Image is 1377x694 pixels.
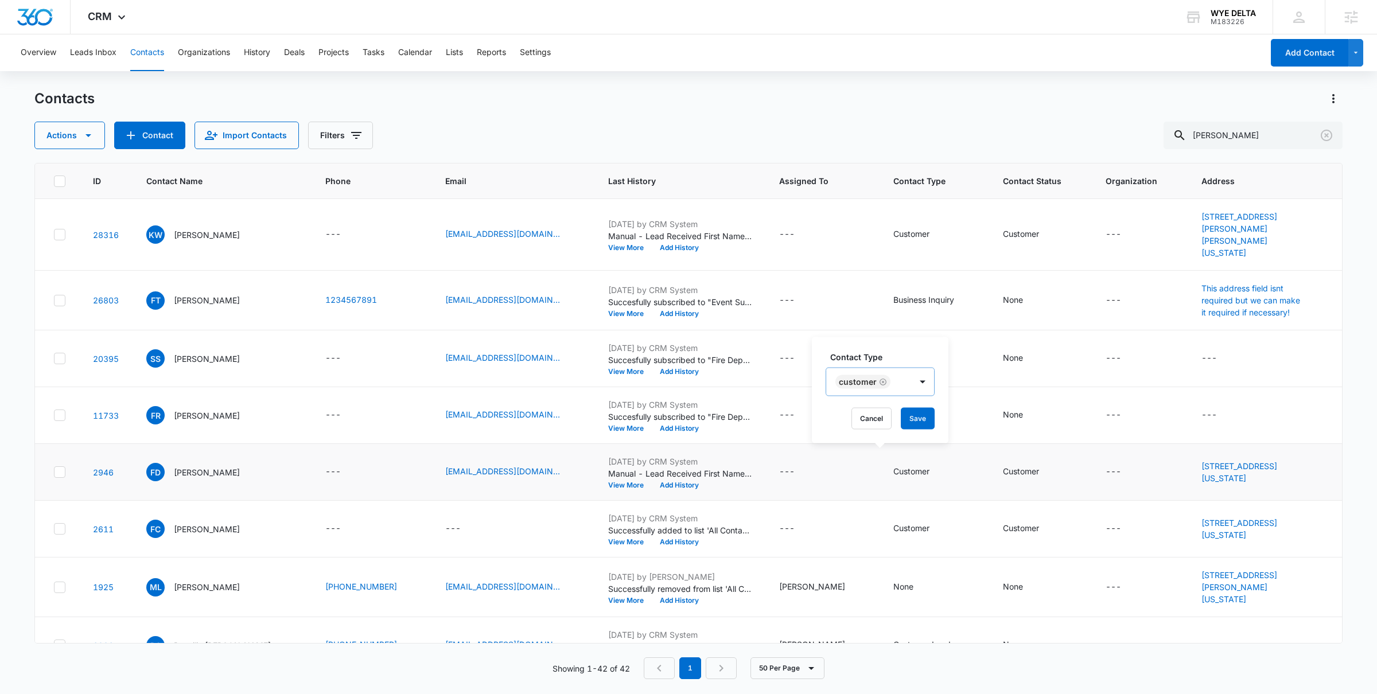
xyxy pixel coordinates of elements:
[146,636,165,654] span: BA
[146,520,260,538] div: Contact Name - Felipe CARRILLO - Select to Edit Field
[1201,282,1324,318] div: Address - This address field isnt required but we can make it required if necessary! - Select to ...
[445,228,560,240] a: [EMAIL_ADDRESS][DOMAIN_NAME]
[608,230,752,242] p: Manual - Lead Received First Name: [PERSON_NAME] Last Name: [PERSON_NAME] Email: [EMAIL_ADDRESS][...
[21,34,56,71] button: Overview
[779,228,815,241] div: Assigned To - - Select to Edit Field
[1201,210,1324,259] div: Address - 231 Old San Felipe Road, Sealy, Texas, 77474, United States - Select to Edit Field
[1201,352,1238,365] div: Address - - Select to Edit Field
[1003,408,1044,422] div: Contact Status - None - Select to Edit Field
[93,641,114,650] a: Navigate to contact details page for Baacilio Alcala
[93,295,119,305] a: Navigate to contact details page for Felipe Test
[1201,461,1277,483] a: [STREET_ADDRESS][US_STATE]
[779,580,866,594] div: Assigned To - felipe Carrillo - Select to Edit Field
[398,34,432,71] button: Calendar
[325,465,341,479] div: ---
[477,34,506,71] button: Reports
[1106,638,1121,652] div: ---
[1201,638,1238,652] div: Address - - Select to Edit Field
[445,408,581,422] div: Email - feliperodriguez@cosumnescsd.gov - Select to Edit Field
[445,175,564,187] span: Email
[608,641,752,653] p: Successfully added to list 'Customer Lead '.
[325,352,361,365] div: Phone - - Select to Edit Field
[325,522,361,536] div: Phone - - Select to Edit Field
[146,636,291,654] div: Contact Name - Baacilio Alcala - Select to Edit Field
[146,578,165,596] span: ML
[608,296,752,308] p: Succesfully subscribed to "Event Submission Follow Up ".
[1003,408,1023,420] div: None
[1106,408,1142,422] div: Organization - - Select to Edit Field
[325,408,361,422] div: Phone - - Select to Edit Field
[1106,408,1121,422] div: ---
[1201,518,1277,540] a: [STREET_ADDRESS][US_STATE]
[146,291,165,310] span: FT
[1003,522,1039,534] div: Customer
[195,122,299,149] button: Import Contacts
[114,122,185,149] button: Add Contact
[893,294,954,306] div: Business Inquiry
[652,368,707,375] button: Add History
[34,90,95,107] h1: Contacts
[130,34,164,71] button: Contacts
[146,175,281,187] span: Contact Name
[750,657,824,679] button: 50 Per Page
[608,467,752,479] p: Manual - Lead Received First Name: [PERSON_NAME] Last Name: [PERSON_NAME] Email: [PERSON_NAME][EM...
[93,582,114,592] a: Navigate to contact details page for Marilyn Lattin
[325,638,397,650] a: [PHONE_NUMBER]
[1003,580,1023,592] div: None
[893,580,913,592] div: None
[325,580,397,592] a: [PHONE_NUMBER]
[652,244,707,251] button: Add History
[1106,294,1121,307] div: ---
[146,225,165,244] span: KW
[608,629,752,641] p: [DATE] by CRM System
[893,294,975,307] div: Contact Type - Business Inquiry - Select to Edit Field
[244,34,270,71] button: History
[652,482,707,489] button: Add History
[1201,212,1277,258] a: [STREET_ADDRESS][PERSON_NAME][PERSON_NAME][US_STATE]
[779,408,795,422] div: ---
[325,465,361,479] div: Phone - - Select to Edit Field
[1106,228,1121,241] div: ---
[652,425,707,432] button: Add History
[1106,352,1142,365] div: Organization - - Select to Edit Field
[830,351,939,363] label: Contact Type
[445,522,461,536] div: ---
[93,354,119,364] a: Navigate to contact details page for Steven Silver
[363,34,384,71] button: Tasks
[146,463,165,481] span: FD
[93,467,114,477] a: Navigate to contact details page for Felipe De Carrillo
[308,122,373,149] button: Filters
[146,406,260,424] div: Contact Name - Felipe Rodriguez - Select to Edit Field
[93,230,119,240] a: Navigate to contact details page for Kaleb Wilson
[325,638,418,652] div: Phone - (909) 769-7832 - Select to Edit Field
[445,465,560,477] a: [EMAIL_ADDRESS][DOMAIN_NAME]
[839,378,877,386] div: Customer
[1201,408,1217,422] div: ---
[1106,580,1121,594] div: ---
[445,638,560,650] a: [EMAIL_ADDRESS][DOMAIN_NAME]
[325,228,341,241] div: ---
[553,662,630,674] p: Showing 1-42 of 42
[1201,175,1307,187] span: Address
[608,425,652,432] button: View More
[446,34,463,71] button: Lists
[1003,638,1023,650] div: None
[93,175,102,187] span: ID
[325,294,398,307] div: Phone - (123) 456-7891 - Select to Edit Field
[893,522,929,534] div: Customer
[1003,228,1039,240] div: Customer
[445,352,560,364] a: [EMAIL_ADDRESS][DOMAIN_NAME]
[779,465,815,479] div: Assigned To - - Select to Edit Field
[779,408,815,422] div: Assigned To - - Select to Edit Field
[779,294,795,307] div: ---
[893,465,950,479] div: Contact Type - Customer - Select to Edit Field
[325,228,361,241] div: Phone - - Select to Edit Field
[608,284,752,296] p: [DATE] by CRM System
[851,408,892,430] button: Cancel
[893,465,929,477] div: Customer
[325,522,341,536] div: ---
[1003,522,1060,536] div: Contact Status - Customer - Select to Edit Field
[1317,126,1336,145] button: Clear
[174,640,271,652] p: Baacilio [PERSON_NAME]
[893,175,959,187] span: Contact Type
